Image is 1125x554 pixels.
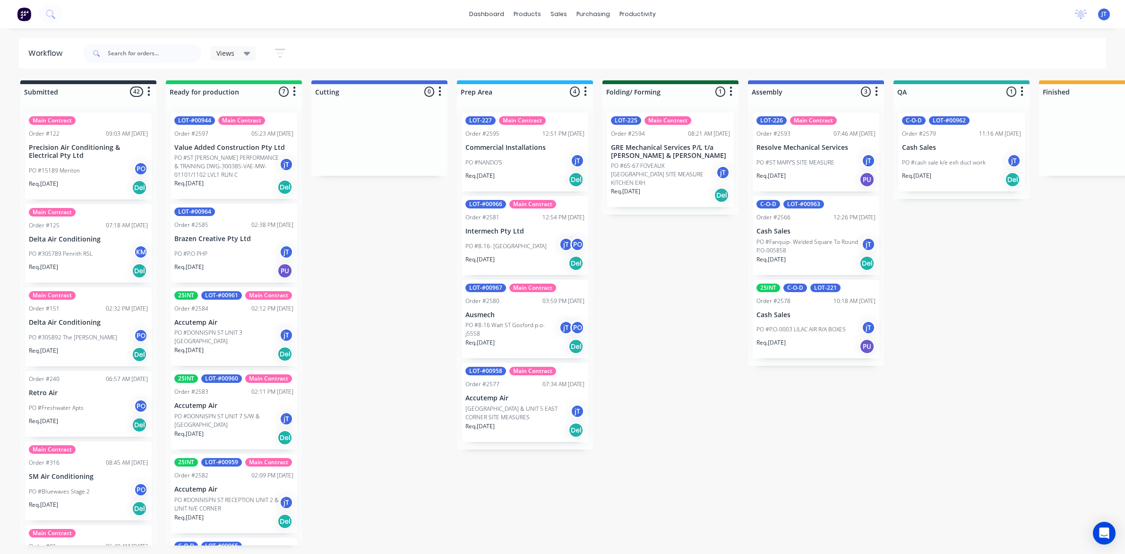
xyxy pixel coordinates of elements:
div: 08:45 AM [DATE] [106,459,148,467]
div: Del [277,180,292,195]
div: PU [277,263,292,278]
div: Main Contract [509,200,556,208]
div: 25INT [174,374,198,383]
p: PO #8-16- [GEOGRAPHIC_DATA] [465,242,547,251]
div: Main Contract [218,116,265,125]
p: Ausmech [465,311,584,319]
div: 25INTLOT-#00960Main ContractOrder #258302:11 PM [DATE]Accutemp AirPO #DONNISPN ST UNIT 7 S/W & [G... [171,371,297,450]
div: Main Contract [509,284,556,292]
p: Delta Air Conditioning [29,319,148,327]
div: 06:40 AM [DATE] [106,542,148,551]
p: Req. [DATE] [465,255,495,264]
div: productivity [615,7,661,21]
input: Search for orders... [108,44,201,63]
div: 07:18 AM [DATE] [106,221,148,230]
div: products [509,7,546,21]
div: 02:09 PM [DATE] [251,471,293,480]
div: Main Contract [790,116,837,125]
div: PO [134,399,148,413]
div: Order #2566 [756,213,790,222]
p: Retro Air [29,389,148,397]
div: 25INTLOT-#00961Main ContractOrder #258402:12 PM [DATE]Accutemp AirPO #DONNISPN ST UNIT 3 [GEOGRAP... [171,287,297,366]
div: Order #151 [29,304,60,313]
div: Del [132,347,147,362]
p: PO #DONNISPN ST UNIT 3 [GEOGRAPHIC_DATA] [174,329,279,346]
p: PO #8-16 Watt ST Gosford p.o- j5558 [465,321,559,338]
div: Order #316 [29,459,60,467]
div: Order #2577 [465,380,499,389]
div: Order #2579 [902,130,936,138]
div: 05:23 AM [DATE] [251,130,293,138]
div: LOT-#00966 [465,200,506,208]
div: Del [568,423,584,438]
p: Accutemp Air [174,402,293,410]
p: PO #305789 Penrith RSL [29,250,93,258]
div: LOT-#00944Main ContractOrder #259705:23 AM [DATE]Value Added Construction Pty LtdPO #ST [PERSON_N... [171,113,297,199]
p: PO #Freshwater Apts [29,404,84,412]
div: Del [132,501,147,516]
p: Req. [DATE] [465,338,495,347]
div: 06:57 AM [DATE] [106,375,148,383]
p: Req. [DATE] [611,187,640,196]
div: Order #122 [29,130,60,138]
p: Accutemp Air [174,485,293,493]
p: PO #ST [PERSON_NAME] PERFORMANCE & TRAINING DWG-300385-VAE-MW-01101/1102 LVL1 RUN C [174,154,279,179]
div: Main Contract [29,291,76,300]
p: PO #Fanquip- Welded Square To Round P.O-005858 [756,238,861,255]
div: 12:51 PM [DATE] [542,130,584,138]
div: 12:54 PM [DATE] [542,213,584,222]
div: 25INT [174,458,198,467]
div: jT [570,154,584,168]
div: PO [134,329,148,343]
div: C-O-D [902,116,926,125]
div: LOT-227Main ContractOrder #259512:51 PM [DATE]Commercial InstallationsPO #NANDO'SjTReq.[DATE]Del [462,113,588,191]
div: jT [570,404,584,418]
div: PU [859,339,875,354]
div: Order #2581 [465,213,499,222]
div: Main Contract [245,291,292,300]
div: PO [134,483,148,497]
div: C-O-DLOT-#00963Order #256612:26 PM [DATE]Cash SalesPO #Fanquip- Welded Square To Round P.O-005858... [753,196,879,275]
div: jT [279,157,293,172]
div: Order #24006:57 AM [DATE]Retro AirPO #Freshwater AptsPOReq.[DATE]Del [25,371,152,437]
p: Req. [DATE] [465,422,495,431]
p: Commercial Installations [465,144,584,152]
div: LOT-#00963 [783,200,824,208]
p: Delta Air Conditioning [29,235,148,243]
div: jT [279,245,293,259]
div: Workflow [28,48,67,59]
div: LOT-#00965 [201,542,242,550]
img: Factory [17,7,31,21]
div: Del [1005,172,1020,187]
p: [GEOGRAPHIC_DATA] & UNIT 5 EAST CORNER SITE MEASURES [465,405,570,422]
div: LOT-225Main ContractOrder #259408:21 AM [DATE]GRE Mechanical Services P/L t/a [PERSON_NAME] & [PE... [607,113,734,207]
div: LOT-#00958Main ContractOrder #257707:34 AM [DATE]Accutemp Air[GEOGRAPHIC_DATA] & UNIT 5 EAST CORN... [462,363,588,442]
div: Order #125 [29,221,60,230]
div: C-O-DLOT-#00962Order #257911:16 AM [DATE]Cash SalesPO #cash sale k/e exh duct workjTReq.[DATE]Del [898,113,1025,191]
div: C-O-D [783,284,807,292]
p: PO #cash sale k/e exh duct work [902,158,986,167]
div: LOT-#00967 [465,284,506,292]
div: jT [559,237,573,251]
p: Req. [DATE] [29,180,58,188]
div: LOT-#00944 [174,116,215,125]
div: Del [132,180,147,195]
div: Del [568,256,584,271]
div: LOT-#00958 [465,367,506,375]
p: Req. [DATE] [29,346,58,355]
p: Req. [DATE] [756,172,786,180]
div: LOT-#00964Order #258502:38 PM [DATE]Brazen Creative Pty LtdPO #P.O PHPjTReq.[DATE]PU [171,204,297,283]
p: PO #ST MARY'S SITE MEASURE [756,158,834,167]
div: LOT-#00961 [201,291,242,300]
div: Del [568,172,584,187]
div: Main Contract [29,445,76,454]
div: 25INT [756,284,780,292]
div: C-O-D [174,542,198,550]
div: Main Contract [29,529,76,537]
p: PO #P.O-0003 LILAC AIR R/A BOXES [756,325,846,334]
p: PO #DONNISPN ST RECEPTION UNIT 2 & UNIT N/E CORNER [174,496,279,513]
div: Del [859,256,875,271]
div: Order #2580 [465,297,499,305]
div: LOT-#00967Main ContractOrder #258003:59 PM [DATE]AusmechPO #8-16 Watt ST Gosford p.o- j5558jTPORe... [462,280,588,359]
div: LOT-#00962 [929,116,970,125]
